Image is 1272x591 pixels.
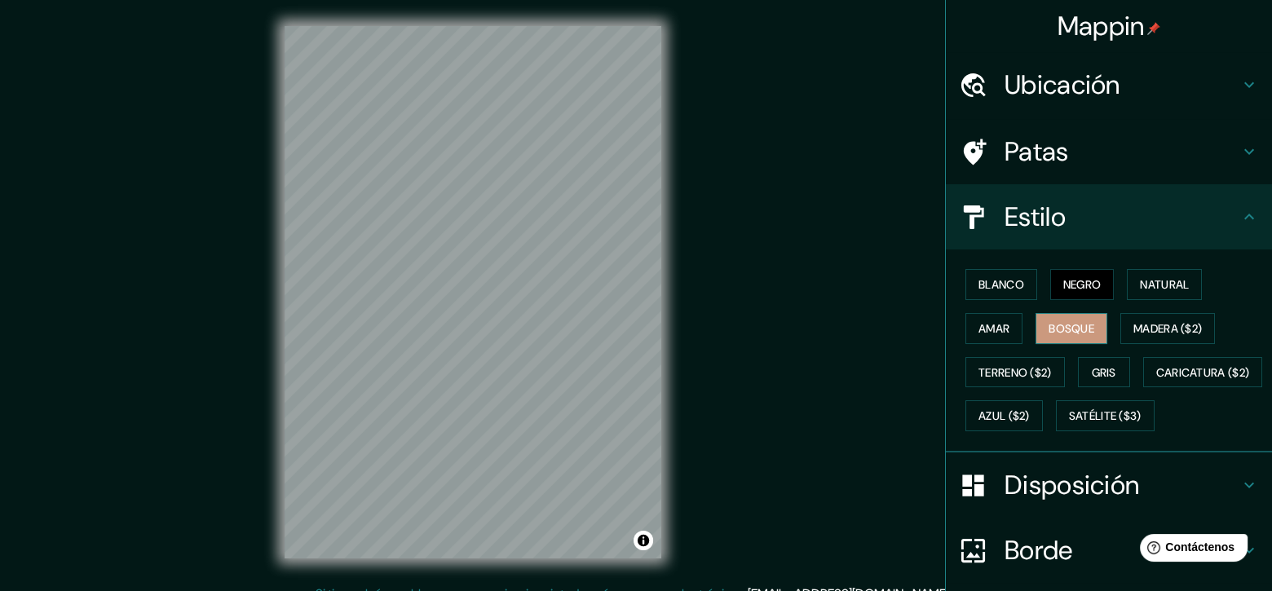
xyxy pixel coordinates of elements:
button: Terreno ($2) [965,357,1065,388]
button: Blanco [965,269,1037,300]
font: Amar [978,321,1009,336]
font: Satélite ($3) [1069,409,1142,424]
font: Blanco [978,277,1024,292]
canvas: Mapa [285,26,661,558]
button: Madera ($2) [1120,313,1215,344]
font: Bosque [1049,321,1094,336]
div: Disposición [946,452,1272,518]
button: Negro [1050,269,1115,300]
font: Ubicación [1005,68,1120,102]
button: Natural [1127,269,1202,300]
button: Azul ($2) [965,400,1043,431]
font: Caricatura ($2) [1156,365,1250,380]
button: Satélite ($3) [1056,400,1155,431]
div: Borde [946,518,1272,583]
button: Caricatura ($2) [1143,357,1263,388]
font: Patas [1005,135,1069,169]
font: Gris [1092,365,1116,380]
button: Bosque [1036,313,1107,344]
font: Negro [1063,277,1102,292]
iframe: Lanzador de widgets de ayuda [1127,527,1254,573]
font: Estilo [1005,200,1066,234]
font: Natural [1140,277,1189,292]
div: Estilo [946,184,1272,249]
font: Disposición [1005,468,1139,502]
button: Gris [1078,357,1130,388]
font: Terreno ($2) [978,365,1052,380]
img: pin-icon.png [1147,22,1160,35]
font: Azul ($2) [978,409,1030,424]
font: Mappin [1058,9,1145,43]
font: Borde [1005,533,1073,567]
button: Amar [965,313,1022,344]
div: Patas [946,119,1272,184]
div: Ubicación [946,52,1272,117]
button: Activar o desactivar atribución [634,531,653,550]
font: Madera ($2) [1133,321,1202,336]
